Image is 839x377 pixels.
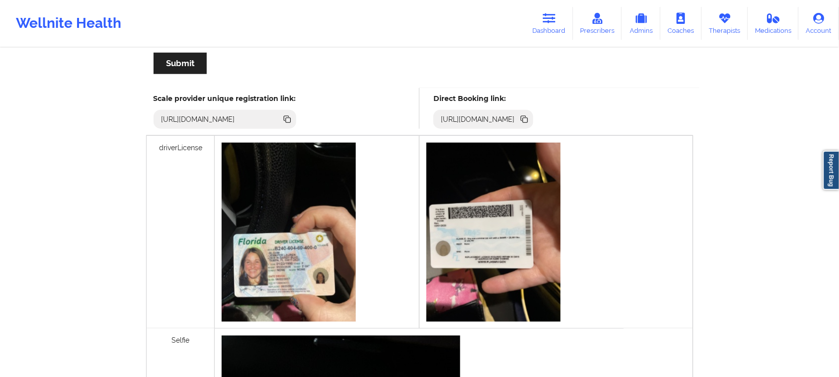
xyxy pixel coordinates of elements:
[157,114,239,124] div: [URL][DOMAIN_NAME]
[622,7,661,40] a: Admins
[426,143,561,322] img: 2fd629bf-446b-4a6a-a329-3307040bb971image.jpg
[748,7,799,40] a: Medications
[525,7,573,40] a: Dashboard
[222,143,356,322] img: 11f494b3-5bad-48a5-9adf-b791784e7f8bimage.jpg
[154,94,296,103] h5: Scale provider unique registration link:
[702,7,748,40] a: Therapists
[147,136,215,329] div: driverLicense
[799,7,839,40] a: Account
[154,53,207,74] button: Submit
[823,151,839,190] a: Report Bug
[573,7,622,40] a: Prescribers
[437,114,519,124] div: [URL][DOMAIN_NAME]
[433,94,533,103] h5: Direct Booking link:
[661,7,702,40] a: Coaches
